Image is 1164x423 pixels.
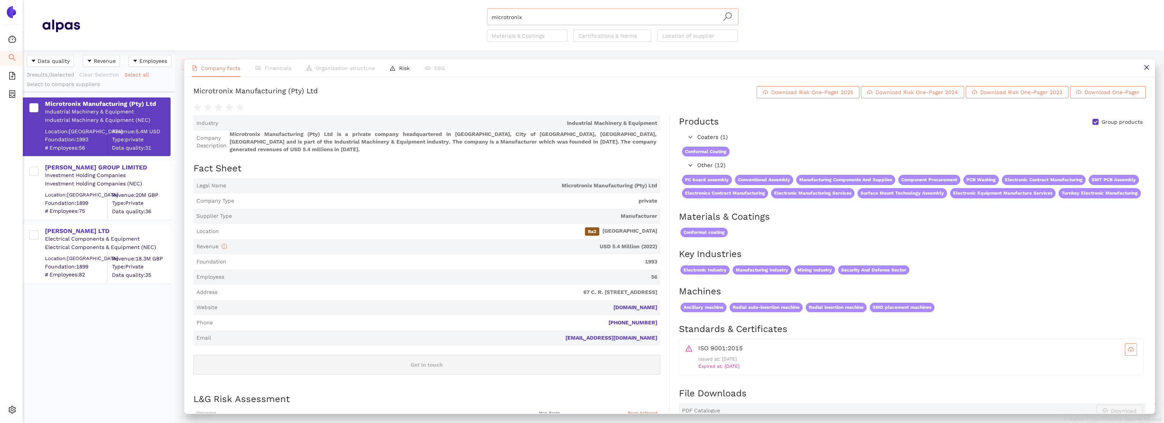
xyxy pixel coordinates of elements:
[196,134,227,149] span: Company Description
[733,265,791,275] span: Manufacturing Industry
[390,65,395,71] span: warning
[204,104,212,112] span: star
[27,81,171,88] div: Select to compare suppliers
[45,191,107,198] div: Location: [GEOGRAPHIC_DATA]
[215,104,222,112] span: star
[1076,89,1081,96] span: cloud-download
[112,255,170,262] div: Revenue: 18.3M GBP
[679,387,1146,400] h2: File Downloads
[196,212,232,220] span: Supplier Type
[222,227,657,236] span: [GEOGRAPHIC_DATA]
[434,65,445,71] span: ESG
[229,258,657,266] span: 1993
[1143,64,1150,70] span: close
[201,65,240,71] span: Company facts
[45,117,170,124] div: Industrial Machinery & Equipment (NEC)
[679,160,1145,172] div: Other (12)
[222,244,227,249] span: info-circle
[112,144,170,152] span: Data quality: 31
[425,65,430,71] span: eye
[45,208,107,215] span: # Employees: 75
[83,55,120,67] button: caret-downRevenue
[806,303,867,312] span: Radial insertion machine
[133,58,138,64] span: caret-down
[316,65,375,71] span: Organization structure
[125,70,149,79] span: Select all
[196,289,217,296] span: Address
[196,197,234,205] span: Company Type
[898,175,960,185] span: Component Procurement
[45,199,107,207] span: Foundation: 1899
[193,104,201,112] span: star
[193,162,660,175] h2: Fact Sheet
[196,304,217,311] span: Website
[680,303,727,312] span: Ancillary machine
[688,135,693,139] span: right
[1138,59,1155,77] button: close
[679,115,719,128] div: Products
[236,104,244,112] span: star
[307,65,312,71] span: apartment
[45,244,170,251] div: Electrical Components & Equipment (NEC)
[38,57,70,65] span: Data quality
[870,303,934,312] span: SMD placement machines
[688,163,693,168] span: right
[94,57,116,65] span: Revenue
[112,200,170,207] span: Type: Private
[45,100,170,108] div: Microtronix Manufacturing (Pty) Ltd
[139,57,167,65] span: Employees
[196,319,213,327] span: Phone
[45,128,107,135] div: Location: [GEOGRAPHIC_DATA]
[225,104,233,112] span: star
[87,58,92,64] span: caret-down
[861,86,964,98] button: cloud-downloadDownload Risk One-Pager 2024
[124,69,154,81] button: Select all
[255,65,261,71] span: fund-view
[763,89,768,96] span: cloud-download
[698,343,1137,356] div: ISO 9001:2015
[8,33,16,48] span: dashboard
[196,228,219,235] span: Location
[771,88,853,96] span: Download Risk One-Pager 2025
[697,133,1142,142] span: Coaters (1)
[265,65,291,71] span: Financials
[1084,88,1140,96] span: Download One-Pager
[980,88,1062,96] span: Download Risk One-Pager 2023
[196,334,211,342] span: Email
[757,86,859,98] button: cloud-downloadDownload Risk One-Pager 2025
[679,131,1145,144] div: Coaters (1)
[698,364,739,369] span: Expired at: [DATE]
[679,211,1146,223] h2: Materials & Coatings
[193,86,318,98] div: Microtronix Manufacturing (Pty) Ltd
[679,323,1146,336] h2: Standards & Certificates
[698,356,1137,363] p: Issued at: [DATE]
[192,65,197,71] span: file-text
[27,55,74,67] button: caret-downData quality
[972,89,977,96] span: cloud-download
[31,58,36,64] span: caret-down
[1125,346,1137,353] span: cloud-download
[112,128,170,135] div: Revenue: 5.4M USD
[730,303,803,312] span: Radial auto-insertion machine
[45,108,170,116] div: Industrial Machinery & Equipment
[8,51,16,66] span: search
[5,6,18,18] img: Logo
[112,191,170,199] div: Revenue: 20M GBP
[45,235,170,243] div: Electrical Components & Equipment
[680,265,730,275] span: Electronic Industry
[45,144,107,152] span: # Employees: 56
[45,271,107,279] span: # Employees: 82
[1002,175,1086,185] span: Electronic Contract Manufacturing
[196,182,226,190] span: Legal Name
[220,289,657,296] span: 67 C. R. [STREET_ADDRESS]
[1070,86,1146,98] button: cloud-downloadDownload One-Pager
[112,263,170,271] span: Type: Private
[196,120,218,127] span: Industry
[229,182,657,190] span: Microtronix Manufacturing (Pty) Ltd
[45,263,107,270] span: Foundation: 1899
[27,72,74,78] span: 3 results, 0 selected
[563,410,660,416] div: Score Achieved
[45,180,170,188] div: Investment Holding Companies (NEC)
[235,212,657,220] span: Manufacturer
[128,55,171,67] button: caret-downEmployees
